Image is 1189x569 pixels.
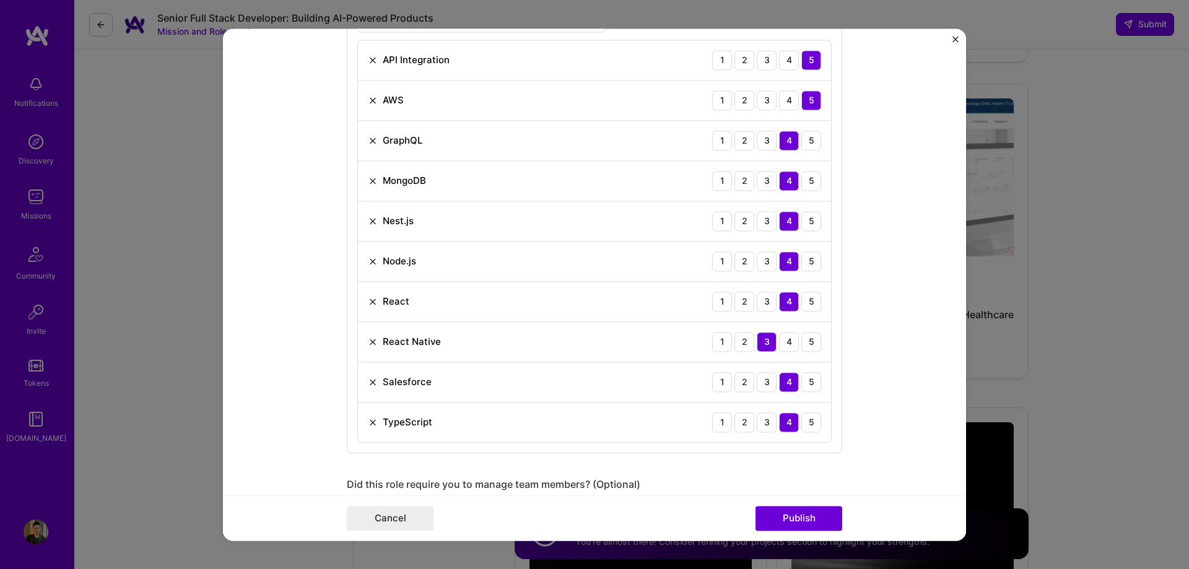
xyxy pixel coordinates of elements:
[368,216,378,226] img: Remove
[801,90,821,110] div: 5
[734,211,754,231] div: 2
[734,372,754,392] div: 2
[383,214,414,227] div: Nest.js
[368,176,378,186] img: Remove
[383,295,409,308] div: React
[368,417,378,427] img: Remove
[779,372,799,392] div: 4
[368,55,378,65] img: Remove
[347,478,842,491] div: Did this role require you to manage team members? (Optional)
[383,375,432,388] div: Salesforce
[779,131,799,150] div: 4
[368,337,378,347] img: Remove
[756,506,842,531] button: Publish
[734,90,754,110] div: 2
[757,292,777,311] div: 3
[779,412,799,432] div: 4
[801,211,821,231] div: 5
[779,332,799,352] div: 4
[368,377,378,387] img: Remove
[712,171,732,191] div: 1
[383,174,426,187] div: MongoDB
[734,251,754,271] div: 2
[734,131,754,150] div: 2
[712,372,732,392] div: 1
[757,90,777,110] div: 3
[801,131,821,150] div: 5
[734,171,754,191] div: 2
[757,372,777,392] div: 3
[368,136,378,146] img: Remove
[368,256,378,266] img: Remove
[779,50,799,70] div: 4
[779,251,799,271] div: 4
[712,90,732,110] div: 1
[383,415,432,428] div: TypeScript
[734,50,754,70] div: 2
[383,53,450,66] div: API Integration
[779,292,799,311] div: 4
[712,292,732,311] div: 1
[383,254,416,267] div: Node.js
[712,50,732,70] div: 1
[779,171,799,191] div: 4
[368,297,378,306] img: Remove
[712,251,732,271] div: 1
[801,372,821,392] div: 5
[712,412,732,432] div: 1
[757,131,777,150] div: 3
[757,171,777,191] div: 3
[779,211,799,231] div: 4
[801,412,821,432] div: 5
[757,412,777,432] div: 3
[383,93,404,106] div: AWS
[347,506,433,531] button: Cancel
[712,211,732,231] div: 1
[952,36,959,49] button: Close
[801,50,821,70] div: 5
[801,171,821,191] div: 5
[734,332,754,352] div: 2
[383,134,422,147] div: GraphQL
[712,332,732,352] div: 1
[757,251,777,271] div: 3
[801,292,821,311] div: 5
[383,335,441,348] div: React Native
[801,332,821,352] div: 5
[757,332,777,352] div: 3
[712,131,732,150] div: 1
[734,292,754,311] div: 2
[368,95,378,105] img: Remove
[779,90,799,110] div: 4
[801,251,821,271] div: 5
[757,211,777,231] div: 3
[757,50,777,70] div: 3
[734,412,754,432] div: 2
